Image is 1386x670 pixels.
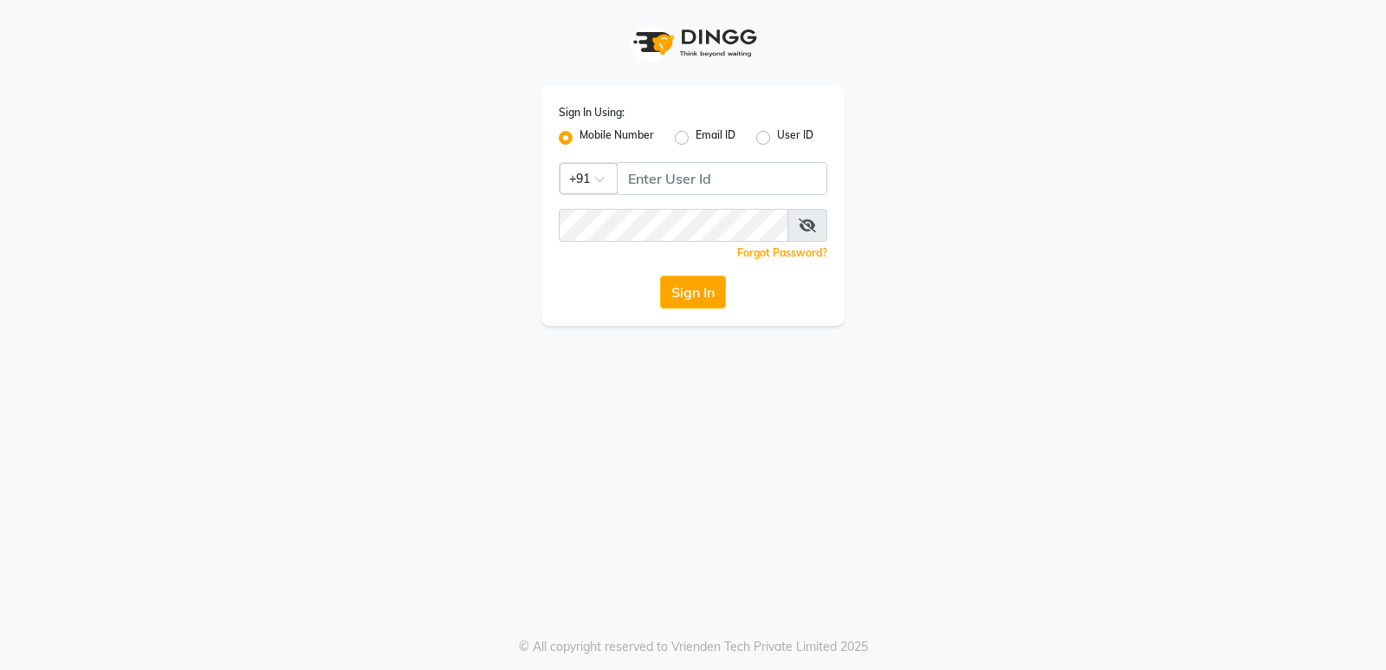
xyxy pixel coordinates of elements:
input: Username [617,162,827,195]
label: Email ID [696,127,735,148]
label: User ID [777,127,813,148]
label: Sign In Using: [559,105,625,120]
button: Sign In [660,276,726,309]
input: Username [559,209,788,242]
a: Forgot Password? [737,246,827,259]
label: Mobile Number [580,127,654,148]
img: logo1.svg [624,17,762,68]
